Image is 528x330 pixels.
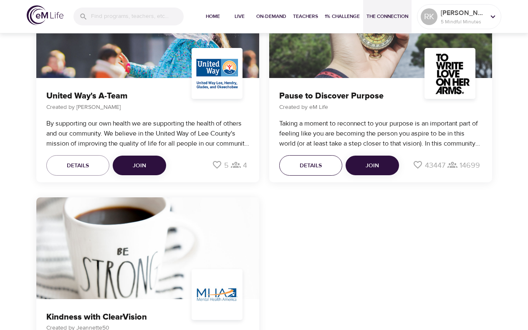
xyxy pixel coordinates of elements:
[133,161,146,171] span: Join
[279,101,482,112] p: Created by eM Life
[325,12,360,21] span: 1% Challenge
[441,8,485,18] p: [PERSON_NAME].K
[460,160,480,171] p: 14699
[279,91,482,101] h3: Pause to Discover Purpose
[46,101,249,112] p: Created by [PERSON_NAME]
[113,156,166,176] button: Join
[256,12,286,21] span: On-Demand
[46,91,249,101] h3: United Way's A-Team
[366,12,408,21] span: The Connection
[46,155,109,176] button: Details
[366,161,379,171] span: Join
[421,8,437,25] div: RK
[224,160,229,171] p: 5
[279,155,342,176] button: Details
[346,156,399,176] button: Join
[441,18,485,25] p: 5 Mindful Minutes
[279,118,482,149] p: Taking a moment to reconnect to your purpose is an important part of feeling like you are becomin...
[300,161,322,171] span: Details
[203,12,223,21] span: Home
[91,8,184,25] input: Find programs, teachers, etc...
[36,197,259,299] div: Paella dish
[46,312,249,322] h3: Kindness with ClearVision
[27,5,63,25] img: logo
[67,161,89,171] span: Details
[230,12,250,21] span: Live
[243,160,247,171] p: 4
[425,160,445,171] p: 43447
[293,12,318,21] span: Teachers
[46,118,249,149] p: By supporting our own health we are supporting the health of others and our community. We believe...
